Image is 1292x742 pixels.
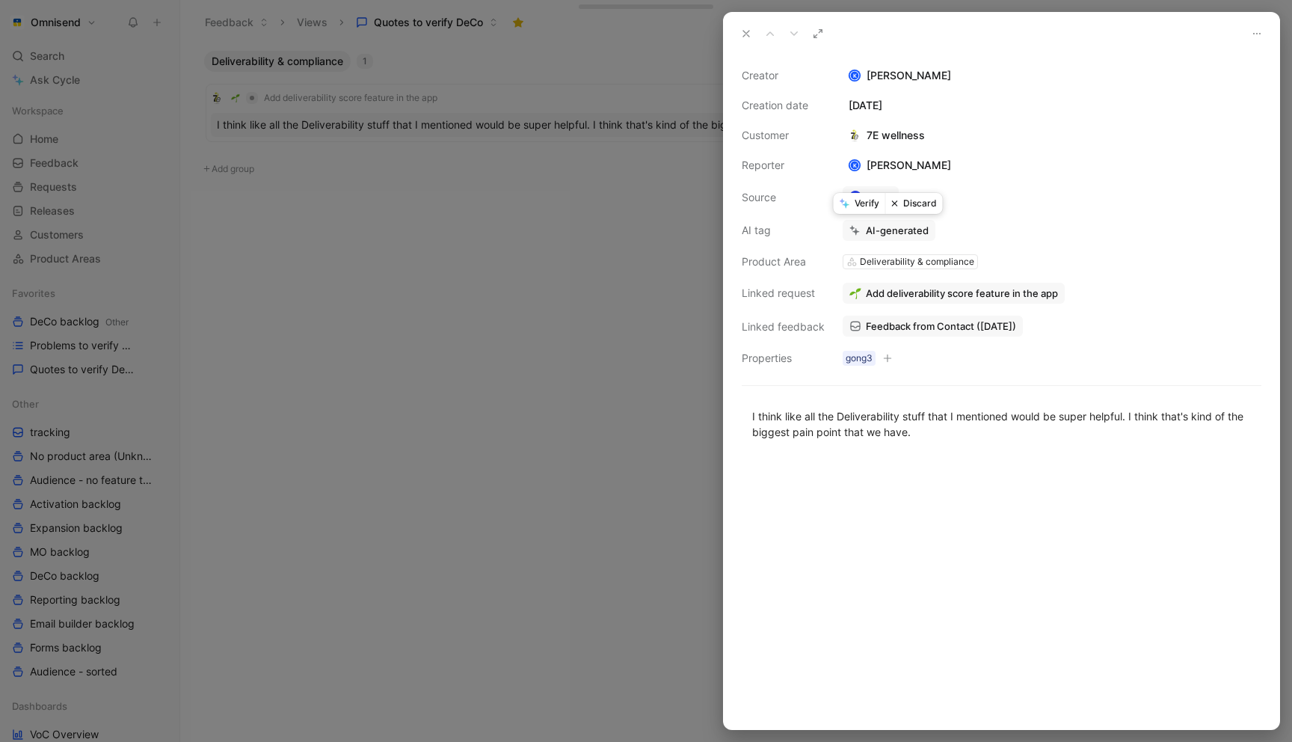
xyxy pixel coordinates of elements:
[843,96,1261,114] div: [DATE]
[742,126,825,144] div: Customer
[742,253,825,271] div: Product Area
[834,193,885,214] button: Verify
[843,316,1023,337] a: Feedback from Contact ([DATE])
[843,220,935,241] button: AI-generated
[742,67,825,85] div: Creator
[752,408,1251,440] div: I think like all the Deliverability stuff that I mentioned would be super helpful. I think that's...
[742,156,825,174] div: Reporter
[742,349,825,367] div: Properties
[866,286,1058,300] span: Add deliverability score feature in the app
[850,161,860,171] div: K
[742,188,825,206] div: Source
[849,129,861,141] img: logo
[866,224,929,237] div: AI-generated
[742,96,825,114] div: Creation date
[850,71,860,81] div: K
[860,254,974,269] div: Deliverability & compliance
[843,283,1065,304] button: 🌱Add deliverability score feature in the app
[843,186,899,207] a: Cycle
[742,318,825,336] div: Linked feedback
[843,126,931,144] div: 7E wellness
[843,156,957,174] div: [PERSON_NAME]
[885,193,943,214] button: Discard
[843,67,1261,85] div: [PERSON_NAME]
[866,319,1016,333] span: Feedback from Contact ([DATE])
[742,221,825,239] div: AI tag
[742,284,825,302] div: Linked request
[846,351,873,366] div: gong3
[849,287,861,299] img: 🌱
